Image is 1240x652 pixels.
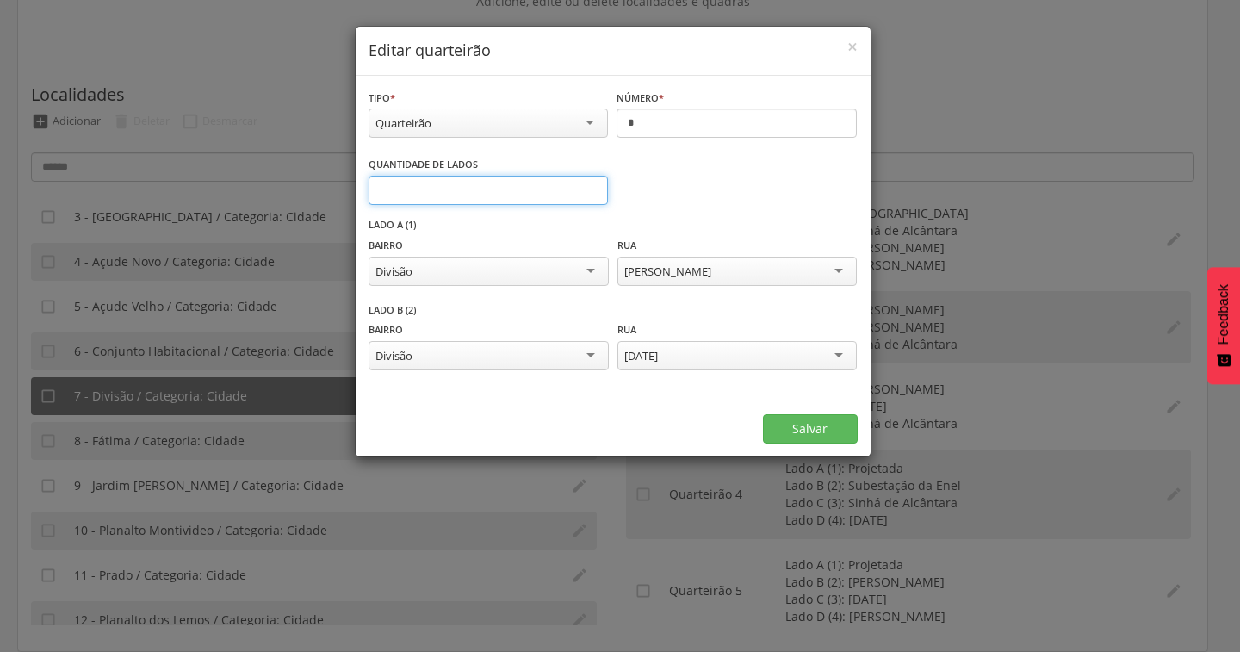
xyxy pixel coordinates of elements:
[763,414,858,444] button: Salvar
[375,348,412,363] div: Divisão
[369,239,403,252] label: Bairro
[1216,284,1231,345] span: Feedback
[375,264,412,279] div: Divisão
[369,323,403,337] label: Bairro
[847,34,858,59] span: ×
[617,239,636,252] label: Rua
[369,40,858,62] h4: Editar quarteirão
[617,323,636,337] label: Rua
[624,264,711,279] div: [PERSON_NAME]
[369,303,416,317] label: Lado B (2)
[369,158,478,171] label: Quantidade de lados
[1207,267,1240,384] button: Feedback - Mostrar pesquisa
[847,38,858,56] button: Close
[369,91,395,105] label: Tipo
[369,218,416,232] label: Lado A (1)
[375,115,431,131] div: Quarteirão
[617,91,664,105] label: Número
[624,348,658,363] div: [DATE]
